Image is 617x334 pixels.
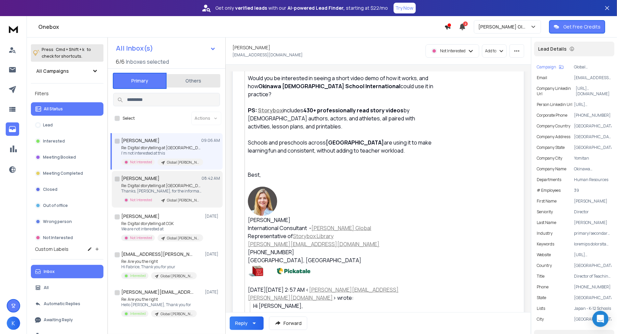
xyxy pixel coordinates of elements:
[126,58,169,66] h3: Inboxes selected
[396,5,414,11] p: Try Now
[576,86,612,97] p: [URL][DOMAIN_NAME]
[248,286,438,302] div: [DATE][DATE] 2:57 AM < > wrote:
[537,113,567,118] p: Corporate Phone
[111,42,221,55] button: All Inbox(s)
[537,102,572,107] p: Person Linkedin Url
[248,240,380,248] a: [PERSON_NAME][EMAIL_ADDRESS][DOMAIN_NAME]
[537,134,570,140] p: Company Address
[121,264,197,270] p: Hi Fabrice, Thank you for your
[537,166,566,172] p: Company Name
[121,251,195,258] h1: [EMAIL_ADDRESS][PERSON_NAME][DOMAIN_NAME]
[232,52,303,58] p: [EMAIL_ADDRESS][DOMAIN_NAME]
[121,188,202,194] p: Thanks, [PERSON_NAME], for the information
[31,151,103,164] button: Meeting Booked
[574,145,612,150] p: [GEOGRAPHIC_DATA]
[44,106,63,112] p: All Status
[44,301,80,307] p: Automatic Replies
[235,5,267,11] strong: verified leads
[248,248,438,256] div: [PHONE_NUMBER]
[537,231,553,236] p: industry
[574,177,612,182] p: Human Resources
[537,295,546,300] p: State
[31,183,103,196] button: Closed
[574,166,612,172] p: Okinawa [DEMOGRAPHIC_DATA] School International
[537,145,565,150] p: Company State
[31,167,103,180] button: Meeting Completed
[7,317,20,330] button: K
[537,306,545,311] p: Lists
[537,188,561,193] p: # Employees
[116,45,153,52] h1: All Inbox(s)
[202,176,220,181] p: 08:42 AM
[121,137,160,144] h1: [PERSON_NAME]
[31,281,103,294] button: All
[130,311,146,316] p: Interested
[293,232,334,240] a: Storybox Library
[113,73,167,89] button: Primary
[230,317,264,330] button: Reply
[201,138,220,143] p: 09:06 AM
[31,297,103,311] button: Automatic Replies
[574,113,612,118] p: [PHONE_NUMBER]
[36,68,69,74] h1: All Campaigns
[121,183,202,188] p: Re: Digital storytelling at [GEOGRAPHIC_DATA]
[121,221,202,226] p: Re: Digital storytelling at CGK
[232,44,270,51] h1: [PERSON_NAME]
[248,106,438,130] div: includes by [DEMOGRAPHIC_DATA] authors, actors, and athletes, all paired with activities, lesson ...
[537,284,548,290] p: Phone
[574,75,612,80] p: [EMAIL_ADDRESS][DOMAIN_NAME]
[121,226,202,232] p: We are not interested at
[130,160,152,165] p: Not Interested
[161,274,193,279] p: Global [PERSON_NAME]-[GEOGRAPHIC_DATA]-Safe
[161,312,193,317] p: Global [PERSON_NAME]-[GEOGRAPHIC_DATA]-Safe
[55,46,85,53] span: Cmd + Shift + k
[116,58,125,66] span: 6 / 6
[537,64,556,70] p: Campaign
[574,188,612,193] p: 39
[31,215,103,228] button: Wrong person
[31,231,103,244] button: Not Interested
[248,171,438,179] div: Best,
[574,252,612,258] p: [URL][DOMAIN_NAME]
[574,64,612,70] p: Global [PERSON_NAME]-[GEOGRAPHIC_DATA]-Safe
[440,48,466,54] p: Not Interested
[31,265,103,278] button: Inbox
[253,302,438,310] div: Hi [PERSON_NAME],
[121,289,195,295] h1: [PERSON_NAME][EMAIL_ADDRESS][DOMAIN_NAME]
[123,116,135,121] label: Select
[121,259,197,264] p: Re: Are you the right
[592,311,609,327] div: Open Intercom Messenger
[537,241,554,247] p: Keywords
[537,86,576,97] p: Company Linkedin Url
[248,224,438,232] div: International Consultant -
[574,295,612,300] p: [GEOGRAPHIC_DATA]
[31,89,103,98] h3: Filters
[326,139,384,146] strong: [GEOGRAPHIC_DATA]
[463,21,468,26] span: 2
[574,274,612,279] p: Director of Teaching and Learning
[130,235,152,240] p: Not Interested
[43,122,53,128] p: Lead
[485,48,496,54] p: Add to
[43,235,73,240] p: Not Interested
[537,274,544,279] p: title
[42,46,91,60] p: Press to check for shortcuts.
[574,220,612,225] p: [PERSON_NAME]
[121,213,160,220] h1: [PERSON_NAME]
[304,107,404,114] strong: 430+ professionally read story videos
[478,23,530,30] p: [PERSON_NAME] Global
[121,297,197,302] p: Re: Are you the right
[248,138,438,155] div: Schools and preschools across are using it to make learning fun and consistent, without adding to...
[537,75,547,80] p: Email
[44,285,49,290] p: All
[31,313,103,327] button: Awaiting Reply
[563,23,601,30] p: Get Free Credits
[31,199,103,212] button: Out of office
[31,118,103,132] button: Lead
[574,231,612,236] p: primary/secondary education
[31,102,103,116] button: All Status
[130,198,152,203] p: Not Interested
[205,289,220,295] p: [DATE]
[31,134,103,148] button: Interested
